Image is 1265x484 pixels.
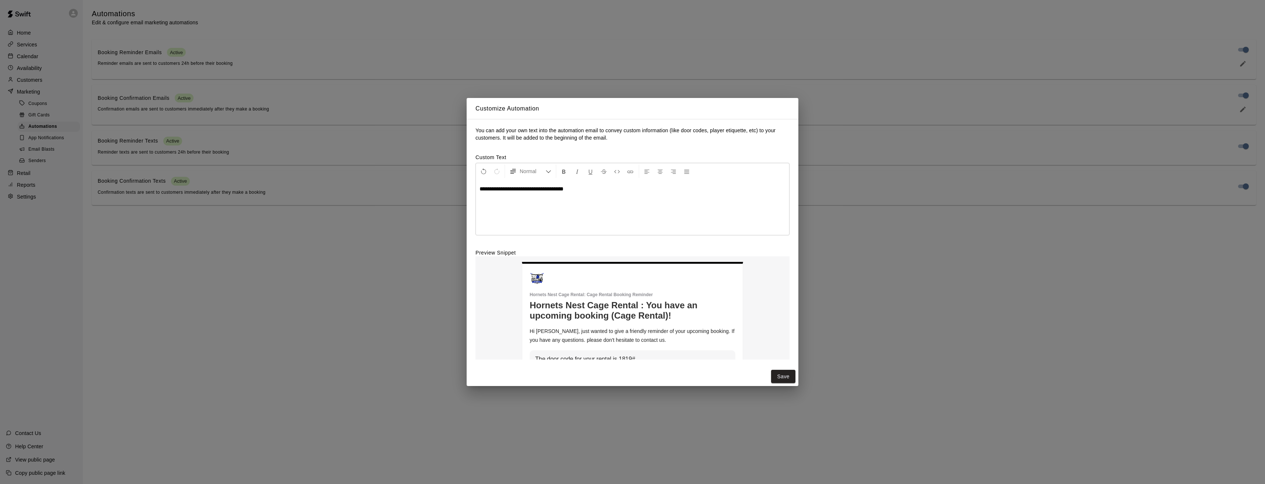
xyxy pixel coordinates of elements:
[771,370,795,383] button: Save
[477,165,490,178] button: Undo
[654,165,666,178] button: Center Align
[584,165,597,178] button: Format Underline
[558,165,570,178] button: Format Bold
[571,165,583,178] button: Format Italics
[611,165,623,178] button: Insert Code
[520,168,546,175] span: Normal
[475,154,790,161] label: Custom Text
[680,165,693,178] button: Justify Align
[530,300,735,321] h1: Hornets Nest Cage Rental : You have an upcoming booking (Cage Rental)!
[624,165,637,178] button: Insert Link
[467,98,798,119] h2: Customize Automation
[491,165,503,178] button: Redo
[530,292,735,298] p: Hornets Nest Cage Rental : Cage Rental Booking Reminder
[530,271,544,286] img: Hornets Nest Cage Rental
[641,165,653,178] button: Left Align
[475,127,790,141] p: You can add your own text into the automation email to convey custom information (like door codes...
[535,356,635,362] span: The door code for your rental is 1819#
[475,249,790,256] label: Preview Snippet
[506,165,554,178] button: Formatting Options
[667,165,680,178] button: Right Align
[597,165,610,178] button: Format Strikethrough
[530,327,735,344] p: Hi [PERSON_NAME], just wanted to give a friendly reminder of your upcoming booking. If you have a...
